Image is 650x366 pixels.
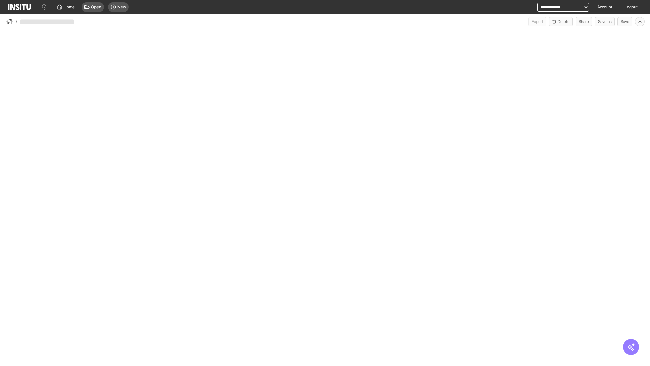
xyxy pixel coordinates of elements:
[91,4,101,10] span: Open
[617,17,632,26] button: Save
[528,17,546,26] button: Export
[117,4,126,10] span: New
[595,17,615,26] button: Save as
[16,18,17,25] span: /
[549,17,573,26] button: Delete
[576,17,592,26] button: Share
[8,4,31,10] img: Logo
[528,17,546,26] span: Can currently only export from Insights reports.
[64,4,75,10] span: Home
[5,18,17,26] button: /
